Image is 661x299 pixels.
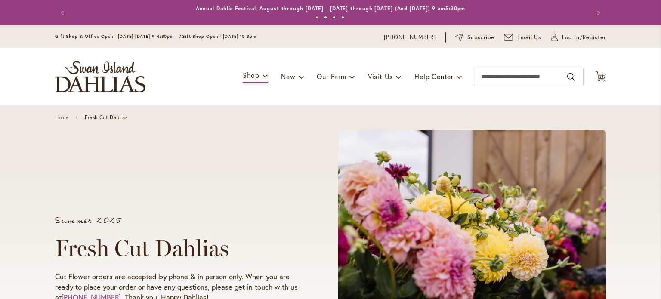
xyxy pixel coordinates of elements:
[333,16,336,19] button: 3 of 4
[55,114,68,120] a: Home
[85,114,127,120] span: Fresh Cut Dahlias
[315,16,318,19] button: 1 of 4
[589,4,606,22] button: Next
[517,33,542,42] span: Email Us
[243,71,259,80] span: Shop
[414,72,454,81] span: Help Center
[182,34,256,39] span: Gift Shop Open - [DATE] 10-3pm
[55,216,306,225] p: Summer 2025
[341,16,344,19] button: 4 of 4
[317,72,346,81] span: Our Farm
[55,34,182,39] span: Gift Shop & Office Open - [DATE]-[DATE] 9-4:30pm /
[196,5,466,12] a: Annual Dahlia Festival, August through [DATE] - [DATE] through [DATE] (And [DATE]) 9-am5:30pm
[281,72,295,81] span: New
[467,33,494,42] span: Subscribe
[504,33,542,42] a: Email Us
[562,33,606,42] span: Log In/Register
[55,61,145,92] a: store logo
[55,4,72,22] button: Previous
[384,33,436,42] a: [PHONE_NUMBER]
[551,33,606,42] a: Log In/Register
[55,235,306,261] h1: Fresh Cut Dahlias
[324,16,327,19] button: 2 of 4
[368,72,393,81] span: Visit Us
[455,33,494,42] a: Subscribe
